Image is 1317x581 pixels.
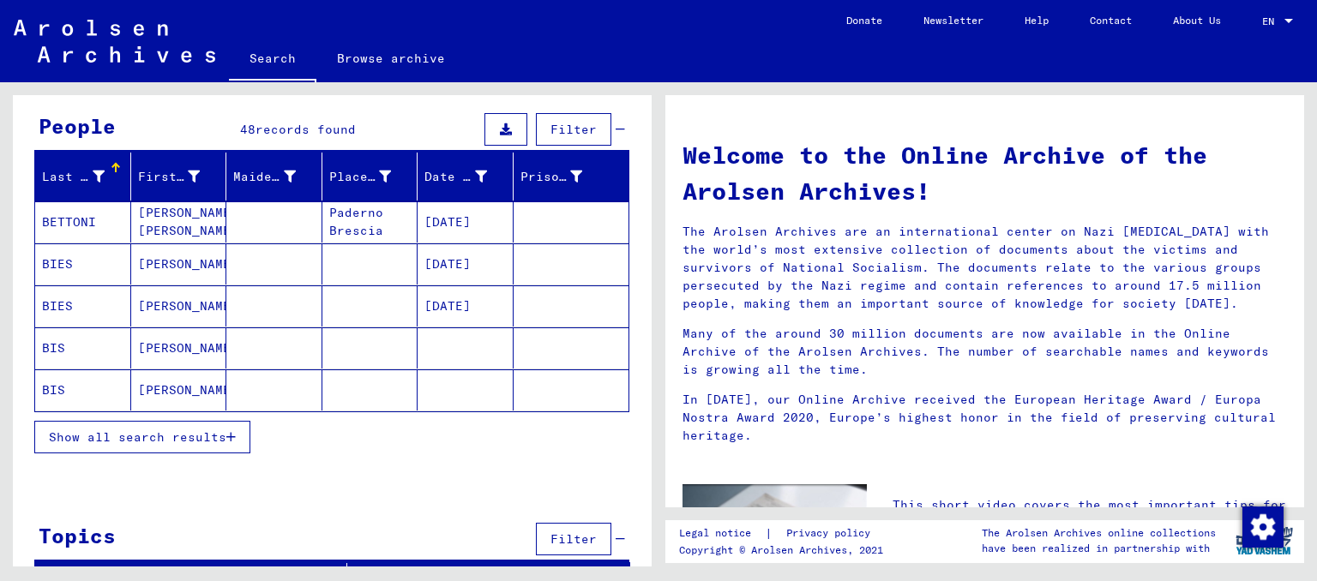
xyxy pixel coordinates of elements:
mat-cell: [DATE] [418,285,514,326]
mat-header-cell: Last Name [35,153,131,201]
div: Maiden Name [233,168,296,186]
div: People [39,111,116,141]
div: Place of Birth [329,163,418,190]
mat-header-cell: Date of Birth [418,153,514,201]
p: This short video covers the most important tips for searching the Online Archive. [893,496,1287,532]
mat-cell: BIS [35,327,131,368]
div: Last Name [42,168,105,186]
mat-header-cell: Maiden Name [226,153,322,201]
mat-cell: Paderno Brescia [322,201,418,243]
mat-cell: [PERSON_NAME] [131,327,227,368]
div: Change consent [1242,506,1283,547]
div: Topics [39,520,116,551]
mat-cell: BIES [35,243,131,285]
span: EN [1262,15,1281,27]
mat-cell: BETTONI [35,201,131,243]
div: Prisoner # [520,168,583,186]
p: have been realized in partnership with [982,541,1216,556]
mat-header-cell: First Name [131,153,227,201]
mat-cell: [PERSON_NAME] [131,243,227,285]
div: Last Name [42,163,130,190]
p: Copyright © Arolsen Archives, 2021 [679,542,891,558]
span: Filter [550,122,597,137]
button: Filter [536,523,611,555]
div: Prisoner # [520,163,609,190]
mat-cell: BIS [35,369,131,410]
img: Change consent [1242,506,1284,548]
div: Date of Birth [424,168,487,186]
mat-cell: [PERSON_NAME] [131,285,227,326]
div: Date of Birth [424,163,513,190]
mat-cell: BIES [35,285,131,326]
span: Filter [550,531,597,547]
mat-header-cell: Prisoner # [514,153,629,201]
span: 48 [240,122,256,137]
p: Many of the around 30 million documents are now available in the Online Archive of the Arolsen Ar... [683,325,1287,379]
img: Arolsen_neg.svg [14,20,215,63]
button: Filter [536,113,611,146]
div: Maiden Name [233,163,322,190]
mat-cell: [PERSON_NAME] [131,369,227,410]
h1: Welcome to the Online Archive of the Arolsen Archives! [683,137,1287,209]
a: Privacy policy [773,524,891,542]
mat-header-cell: Place of Birth [322,153,418,201]
span: records found [256,122,356,137]
p: In [DATE], our Online Archive received the European Heritage Award / Europa Nostra Award 2020, Eu... [683,391,1287,445]
a: Legal notice [679,524,765,542]
a: Search [229,38,316,82]
img: yv_logo.png [1232,519,1296,562]
p: The Arolsen Archives online collections [982,525,1216,541]
span: Show all search results [49,429,226,445]
p: The Arolsen Archives are an international center on Nazi [MEDICAL_DATA] with the world’s most ext... [683,223,1287,313]
mat-cell: [PERSON_NAME] [PERSON_NAME] [131,201,227,243]
div: | [679,524,891,542]
mat-cell: [DATE] [418,243,514,285]
button: Show all search results [34,421,250,453]
mat-cell: [DATE] [418,201,514,243]
div: Place of Birth [329,168,392,186]
div: First Name [138,168,201,186]
div: First Name [138,163,226,190]
a: Browse archive [316,38,466,79]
